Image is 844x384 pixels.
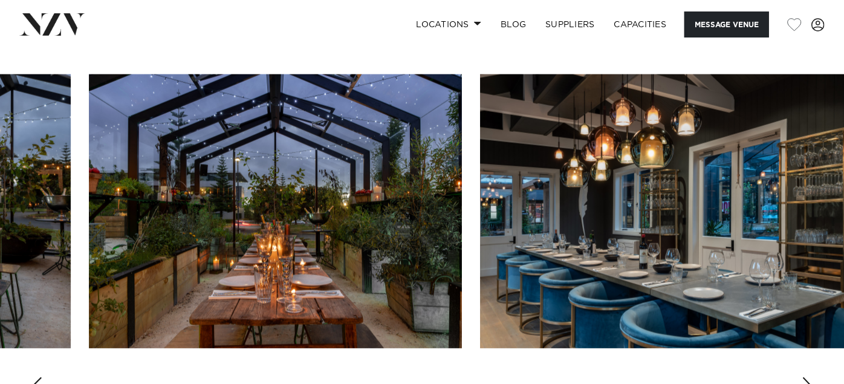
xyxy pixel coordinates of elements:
a: BLOG [491,11,536,37]
img: nzv-logo.png [19,13,85,35]
swiper-slide: 6 / 22 [89,74,462,348]
a: Capacities [605,11,677,37]
button: Message Venue [684,11,769,37]
a: Locations [406,11,491,37]
a: SUPPLIERS [536,11,604,37]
